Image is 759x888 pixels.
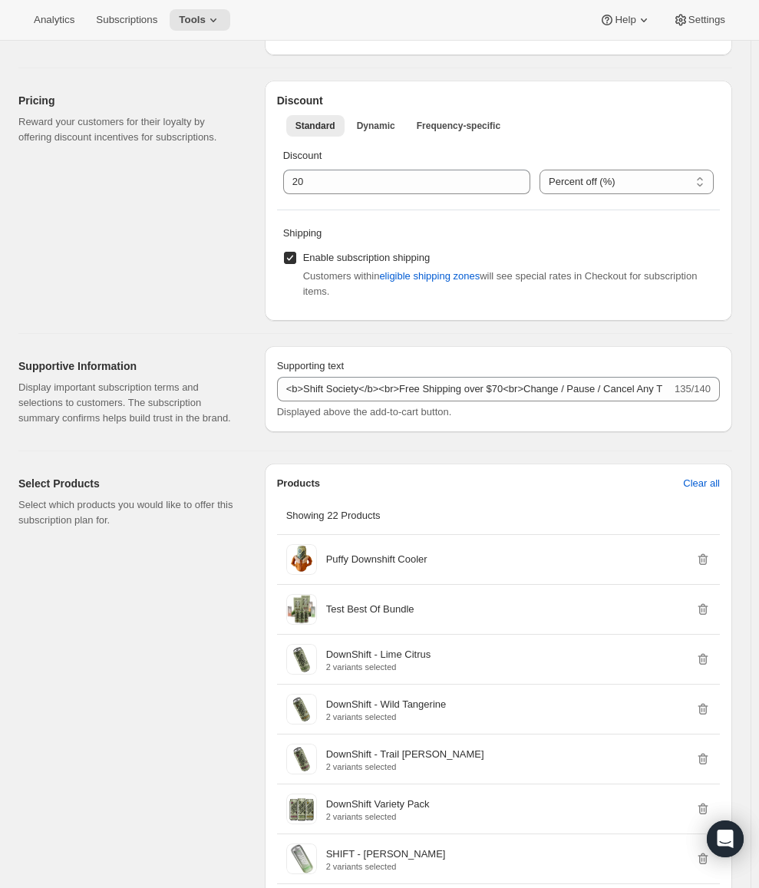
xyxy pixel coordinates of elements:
p: Test Best Of Bundle [326,602,414,617]
p: DownShift - Wild Tangerine [326,697,447,712]
button: Analytics [25,9,84,31]
p: DownShift - Trail [PERSON_NAME] [326,747,484,762]
span: Help [615,14,635,26]
img: Test Best Of Bundle [286,594,317,625]
p: SHIFT - [PERSON_NAME] [326,847,446,862]
input: No obligation, modify or cancel your subscription anytime. [277,377,672,401]
button: Help [590,9,660,31]
button: eligible shipping zones [370,264,489,289]
p: 2 variants selected [326,762,484,771]
span: Tools [179,14,206,26]
img: SHIFT - Margarita [286,843,317,874]
span: Clear all [683,476,720,491]
span: Standard [295,120,335,132]
div: Open Intercom Messenger [707,820,744,857]
span: Enable subscription shipping [303,252,431,263]
button: Tools [170,9,230,31]
h2: Pricing [18,93,240,108]
span: Subscriptions [96,14,157,26]
p: DownShift - Lime Citrus [326,647,431,662]
span: eligible shipping zones [379,269,480,284]
span: Customers within will see special rates in Checkout for subscription items. [303,270,698,297]
img: DownShift - Lime Citrus [286,644,317,675]
span: Showing 22 Products [286,510,381,521]
p: 2 variants selected [326,662,431,672]
p: DownShift Variety Pack [326,797,430,812]
span: Dynamic [357,120,395,132]
p: 2 variants selected [326,862,446,871]
p: Puffy Downshift Cooler [326,552,427,567]
span: Supporting text [277,360,344,371]
span: Frequency-specific [417,120,500,132]
button: Settings [664,9,734,31]
img: DownShift - Trail Berry [286,744,317,774]
p: Reward your customers for their loyalty by offering discount incentives for subscriptions. [18,114,240,145]
p: 2 variants selected [326,712,447,721]
h2: Select Products [18,476,240,491]
h2: Discount [277,93,720,108]
h2: Supportive Information [18,358,240,374]
p: 2 variants selected [326,812,430,821]
span: Analytics [34,14,74,26]
p: Discount [283,148,714,163]
p: Products [277,476,320,491]
img: DownShift Variety Pack [286,794,317,824]
input: 10 [283,170,507,194]
p: Select which products you would like to offer this subscription plan for. [18,497,240,528]
p: Shipping [283,226,714,241]
span: Displayed above the add-to-cart button. [277,406,452,418]
span: Settings [688,14,725,26]
button: Clear all [674,471,729,496]
img: DownShift - Wild Tangerine [286,694,317,725]
button: Subscriptions [87,9,167,31]
p: Display important subscription terms and selections to customers. The subscription summary confir... [18,380,240,426]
